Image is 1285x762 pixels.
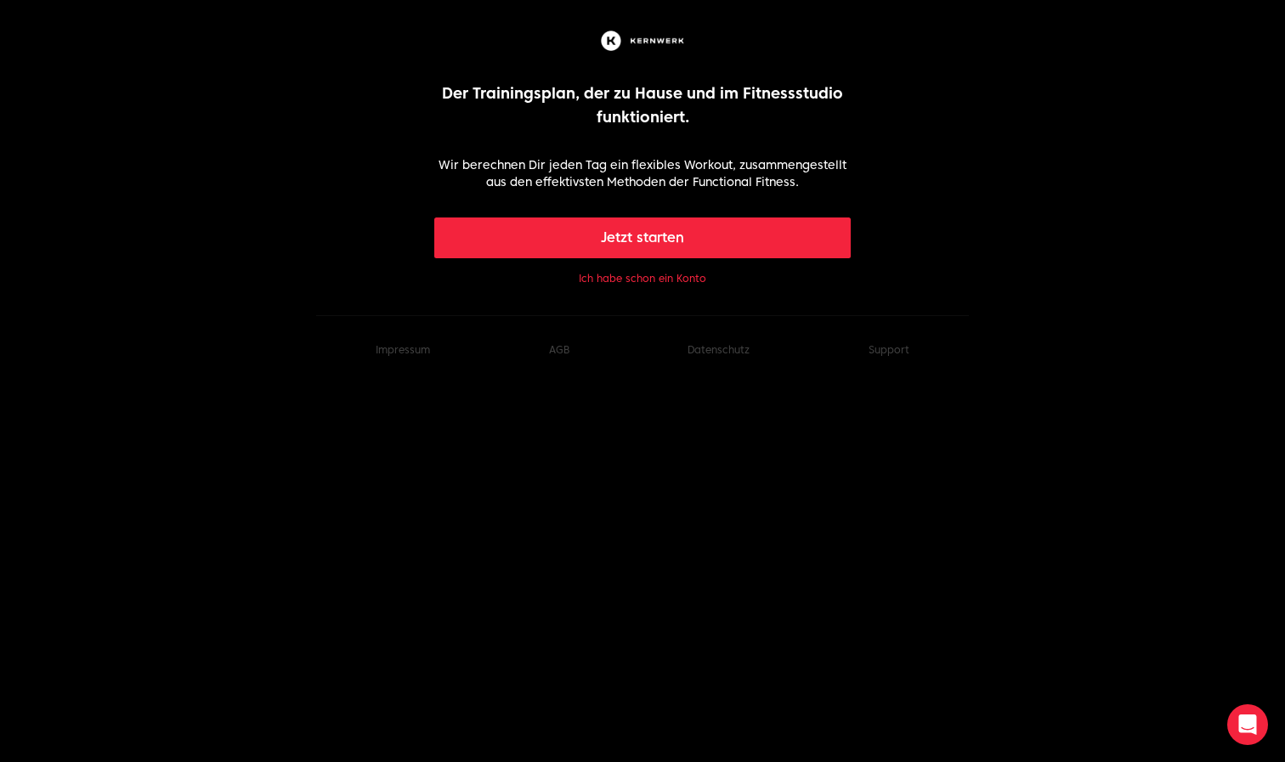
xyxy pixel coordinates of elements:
[434,156,852,190] p: Wir berechnen Dir jeden Tag ein flexibles Workout, zusammengestellt aus den effektivsten Methoden...
[579,272,706,285] button: Ich habe schon ein Konto
[376,343,430,356] a: Impressum
[597,27,688,54] img: Kernwerk®
[1227,704,1268,745] div: Open Intercom Messenger
[688,343,750,356] a: Datenschutz
[869,343,909,357] button: Support
[434,82,852,129] p: Der Trainingsplan, der zu Hause und im Fitnessstudio funktioniert.
[549,343,569,356] a: AGB
[434,217,852,258] button: Jetzt starten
